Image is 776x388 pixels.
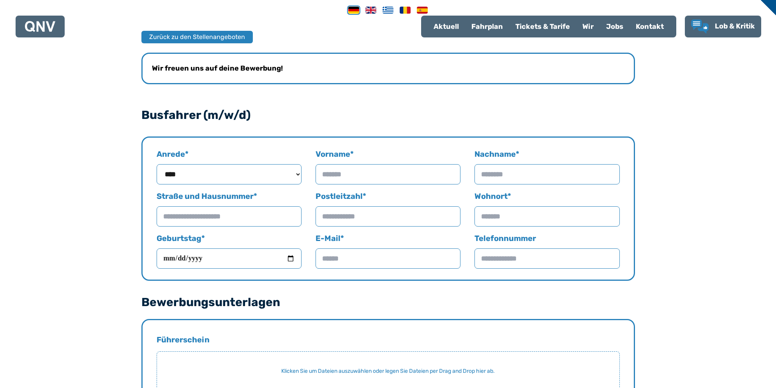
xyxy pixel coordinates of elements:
[474,248,619,269] input: Telefonnummer
[316,248,460,269] input: E-Mail*
[157,334,620,345] label: Führerschein
[316,164,460,184] input: Vorname*
[576,16,600,37] a: Wir
[25,21,55,32] img: QNV Logo
[365,7,376,14] img: English
[141,31,253,43] button: Zurück zu den Stellenangeboten
[465,16,509,37] a: Fahrplan
[25,19,55,34] a: QNV Logo
[400,7,411,14] img: Romanian
[157,149,302,184] label: Anrede *
[157,164,302,184] select: Anrede*
[316,233,460,269] label: E-Mail *
[141,296,280,308] legend: Bewerbungsunterlagen
[600,16,630,37] a: Jobs
[348,7,359,14] img: German
[316,206,460,227] input: Postleitzahl*
[281,367,495,375] p: Klicken Sie um Dateien auszuwählen oder legen Sie Dateien per Drag and Drop hier ab.
[691,19,755,34] a: Lob & Kritik
[474,206,619,227] input: Wohnort*
[157,206,302,227] input: Straße und Hausnummer*
[474,164,619,184] input: Nachname*
[427,16,465,37] a: Aktuell
[417,7,428,14] img: Spanish
[152,64,283,73] strong: Wir freuen uns auf deine Bewerbung!
[509,16,576,37] a: Tickets & Tarife
[157,248,302,269] input: Geburtstag*
[474,149,619,184] label: Nachname *
[715,22,755,30] span: Lob & Kritik
[383,7,393,14] img: Greek
[157,233,302,269] label: Geburtstag *
[157,191,302,227] label: Straße und Hausnummer *
[316,149,460,184] label: Vorname *
[474,233,619,269] label: Telefonnummer
[630,16,670,37] a: Kontakt
[316,191,460,227] label: Postleitzahl *
[141,109,251,121] p: Busfahrer (m/w/d)
[149,32,245,42] span: Zurück zu den Stellenangeboten
[474,191,619,227] label: Wohnort *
